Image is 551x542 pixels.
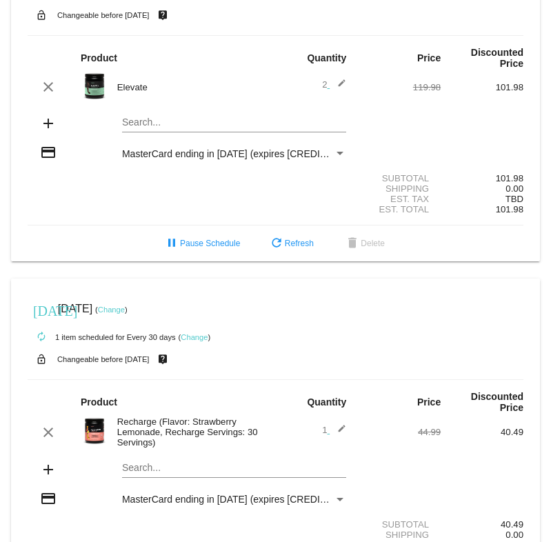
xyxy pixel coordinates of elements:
mat-icon: clear [40,79,57,95]
span: 101.98 [496,204,523,214]
mat-icon: autorenew [33,329,50,345]
strong: Discounted Price [471,391,523,413]
strong: Quantity [307,397,346,408]
strong: Discounted Price [471,47,523,69]
mat-icon: refresh [268,236,285,252]
div: Subtotal [358,519,441,530]
strong: Price [417,397,441,408]
input: Search... [122,117,346,128]
mat-icon: credit_card [40,144,57,161]
div: 44.99 [358,427,441,437]
small: Changeable before [DATE] [57,355,150,363]
mat-icon: live_help [154,350,171,368]
mat-icon: [DATE] [33,301,50,318]
mat-icon: delete [344,236,361,252]
span: 1 [322,425,346,435]
a: Change [98,305,125,314]
span: MasterCard ending in [DATE] (expires [CREDIT_CARD_DATA]) [122,148,394,159]
mat-select: Payment Method [122,494,346,505]
div: 119.98 [358,82,441,92]
div: 101.98 [441,82,523,92]
div: Subtotal [358,173,441,183]
input: Search... [122,463,346,474]
strong: Product [81,52,117,63]
mat-select: Payment Method [122,148,346,159]
div: Est. Total [358,204,441,214]
small: ( ) [95,305,128,314]
strong: Quantity [307,52,346,63]
span: Delete [344,239,385,248]
small: Changeable before [DATE] [57,11,150,19]
div: 40.49 [441,427,523,437]
div: Est. Tax [358,194,441,204]
span: Pause Schedule [163,239,240,248]
mat-icon: edit [330,79,346,95]
mat-icon: edit [330,424,346,441]
a: Change [181,333,208,341]
button: Pause Schedule [152,231,251,256]
mat-icon: add [40,461,57,478]
div: Shipping [358,183,441,194]
small: ( ) [179,333,211,341]
mat-icon: lock_open [33,6,50,24]
span: TBD [505,194,523,204]
mat-icon: pause [163,236,180,252]
div: Recharge (Flavor: Strawberry Lemonade, Recharge Servings: 30 Servings) [110,416,276,448]
strong: Product [81,397,117,408]
img: Image-1-Carousel-Recharge30S-Strw-Lemonade-Transp.png [81,417,108,445]
span: 0.00 [505,183,523,194]
mat-icon: add [40,115,57,132]
img: Image-1-Elevate.png [81,72,108,100]
span: MasterCard ending in [DATE] (expires [CREDIT_CARD_DATA]) [122,494,394,505]
div: Elevate [110,82,276,92]
span: 2 [322,79,346,90]
div: Shipping [358,530,441,540]
small: 1 item scheduled for Every 30 days [28,333,176,341]
mat-icon: live_help [154,6,171,24]
div: 101.98 [441,173,523,183]
div: 40.49 [441,519,523,530]
button: Delete [333,231,396,256]
strong: Price [417,52,441,63]
span: 0.00 [505,530,523,540]
button: Refresh [257,231,325,256]
mat-icon: clear [40,424,57,441]
mat-icon: lock_open [33,350,50,368]
mat-icon: credit_card [40,490,57,507]
span: Refresh [268,239,314,248]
